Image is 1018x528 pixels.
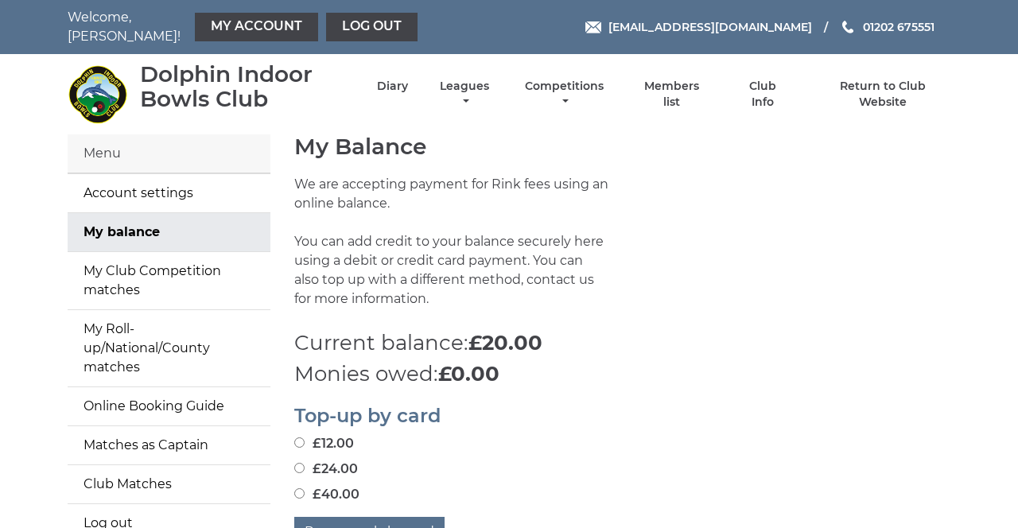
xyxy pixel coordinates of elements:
a: Competitions [521,79,608,110]
label: £40.00 [294,485,359,504]
input: £12.00 [294,437,305,448]
span: [EMAIL_ADDRESS][DOMAIN_NAME] [608,20,812,34]
a: Members list [635,79,709,110]
img: Dolphin Indoor Bowls Club [68,64,127,124]
a: Online Booking Guide [68,387,270,425]
a: Phone us 01202 675551 [840,18,934,36]
h2: Top-up by card [294,406,950,426]
a: Return to Club Website [816,79,950,110]
nav: Welcome, [PERSON_NAME]! [68,8,422,46]
strong: £20.00 [468,330,542,355]
p: We are accepting payment for Rink fees using an online balance. You can add credit to your balanc... [294,175,611,328]
a: Club Info [736,79,788,110]
p: Current balance: [294,328,950,359]
a: Matches as Captain [68,426,270,464]
input: £24.00 [294,463,305,473]
a: My Roll-up/National/County matches [68,310,270,386]
span: 01202 675551 [863,20,934,34]
a: Diary [377,79,408,94]
img: Email [585,21,601,33]
a: Leagues [436,79,493,110]
img: Phone us [842,21,853,33]
div: Menu [68,134,270,173]
a: My Club Competition matches [68,252,270,309]
a: My balance [68,213,270,251]
a: My Account [195,13,318,41]
a: Account settings [68,174,270,212]
div: Dolphin Indoor Bowls Club [140,62,349,111]
a: Email [EMAIL_ADDRESS][DOMAIN_NAME] [585,18,812,36]
h1: My Balance [294,134,950,159]
a: Log out [326,13,418,41]
strong: £0.00 [438,361,499,386]
p: Monies owed: [294,359,950,390]
label: £24.00 [294,460,358,479]
input: £40.00 [294,488,305,499]
label: £12.00 [294,434,354,453]
a: Club Matches [68,465,270,503]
